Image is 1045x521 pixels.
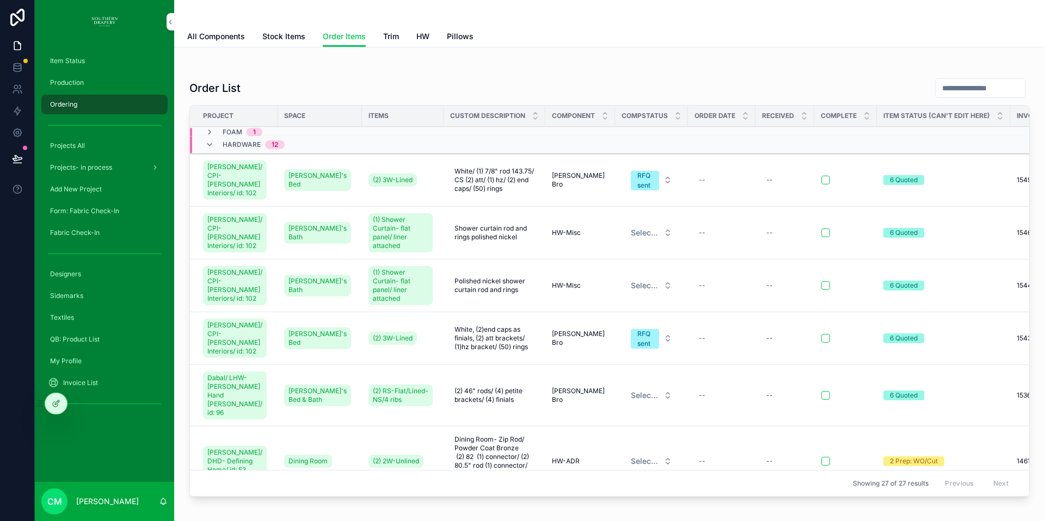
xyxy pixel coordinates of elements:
a: Projects- in process [41,158,168,177]
div: -- [766,457,773,466]
div: RFQ sent [637,171,653,190]
span: Trim [383,31,399,42]
span: 1546 [1017,228,1031,237]
span: [PERSON_NAME]'s Bath [288,277,347,294]
span: [PERSON_NAME]'s Bed & Bath [288,387,347,404]
div: 6 Quoted [890,333,918,343]
h1: Order List [189,80,241,96]
a: [PERSON_NAME]/ CPI- [PERSON_NAME] Interiors/ id: 102 [203,160,267,200]
p: [PERSON_NAME] [76,496,139,507]
span: QB: Product List [50,335,100,344]
span: Production [50,78,84,87]
a: Designers [41,264,168,284]
span: [PERSON_NAME]/ CPI- [PERSON_NAME] Interiors/ id: 102 [207,163,262,197]
a: My Profile [41,351,168,371]
div: 12 [272,140,278,149]
span: Complete [821,111,857,120]
div: 1 [253,128,256,137]
span: Project [203,111,233,120]
div: RFQ sent [637,329,653,349]
div: 6 Quoted [890,175,918,185]
button: Select Button [622,324,681,353]
span: cm [47,495,62,508]
button: Select Button [622,165,681,195]
div: -- [699,176,705,184]
a: Item Status [41,51,168,71]
a: Order Items [323,27,366,47]
div: -- [699,391,705,400]
span: Dining Room [288,457,328,466]
span: Select a CompStatus [631,390,659,401]
span: [PERSON_NAME]/ DHD- Defining Home/ id: 53 [207,448,262,474]
span: Item Status (can't edit here) [883,111,990,120]
span: Select a CompStatus [631,280,659,291]
span: 1536 [1017,391,1031,400]
a: [PERSON_NAME]'s Bed [284,327,351,349]
span: Textiles [50,313,74,322]
a: Dabal/ LHW- [PERSON_NAME] Hand [PERSON_NAME]/ id: 96 [203,371,267,419]
a: Add New Project [41,179,168,199]
span: HW [416,31,429,42]
span: Custom Description [450,111,525,120]
a: (1) Shower Curtain- flat panel/ liner attached [368,213,433,252]
span: Pillows [447,31,474,42]
img: App logo [91,13,118,30]
span: Stock Items [262,31,305,42]
a: Form: Fabric Check-In [41,201,168,221]
span: (2) 3W-Lined [373,334,413,343]
button: Select Button [622,451,681,471]
button: Select Button [622,223,681,243]
div: -- [766,176,773,184]
span: Select a CompStatus [631,227,659,238]
div: 6 Quoted [890,228,918,238]
a: Production [41,73,168,92]
a: (2) 2W-Unlined [368,455,423,468]
span: 1544 [1017,281,1032,290]
a: [PERSON_NAME]/ DHD- Defining Home/ id: 53 [203,446,267,476]
button: Select Button [622,386,681,405]
a: [PERSON_NAME]/ CPI- [PERSON_NAME] Interiors/ id: 102 [203,213,267,252]
span: [PERSON_NAME]/ CPI- [PERSON_NAME] Interiors/ id: 102 [207,268,262,303]
span: HW-ADR [552,457,580,466]
div: -- [699,281,705,290]
span: (1) Shower Curtain- flat panel/ liner attached [373,268,428,303]
span: HW-Misc [552,228,581,237]
span: [PERSON_NAME] Bro [552,387,608,404]
div: -- [766,334,773,343]
div: 6 Quoted [890,390,918,400]
span: Projects- in process [50,163,112,172]
a: [PERSON_NAME]/ CPI- [PERSON_NAME] Interiors/ id: 102 [203,319,267,358]
a: QB: Product List [41,330,168,349]
span: (2) 2W-Unlined [373,457,419,466]
span: Showing 27 of 27 results [853,479,929,488]
a: Projects All [41,136,168,156]
a: Textiles [41,308,168,327]
a: Ordering [41,95,168,114]
span: [PERSON_NAME] Bro [552,171,608,189]
span: Select a CompStatus [631,456,659,467]
span: Add New Project [50,185,102,194]
a: (1) Shower Curtain- flat panel/ liner attached [368,266,433,305]
span: Dabal/ LHW- [PERSON_NAME] Hand [PERSON_NAME]/ id: 96 [207,374,262,417]
a: (2) 3W-Lined [368,173,417,187]
span: [PERSON_NAME]/ CPI- [PERSON_NAME] Interiors/ id: 102 [207,321,262,356]
a: [PERSON_NAME]'s Bath [284,275,351,296]
span: Ordering [50,100,77,109]
span: 1461 [1017,457,1030,466]
span: Form: Fabric Check-In [50,207,119,215]
span: Polished nickel shower curtain rod and rings [454,277,534,294]
span: Item Status [50,57,85,65]
span: White/ (1) 7/8" rod 143.75/ CS (2) att/ (1) hz/ (2) end caps/ (50) rings [454,167,534,193]
span: (2) 46" rods/ (4) petite brackets/ (4) finials [454,387,534,404]
span: Component [552,111,595,120]
span: Hardware [223,140,261,149]
span: HW-Misc [552,281,581,290]
span: [PERSON_NAME]'s Bed [288,330,347,347]
span: My Profile [50,357,82,365]
span: Projects All [50,141,85,150]
span: Shower curtain rod and rings polished nickel [454,224,534,241]
span: Order Items [323,31,366,42]
a: [PERSON_NAME]'s Bath [284,222,351,244]
a: Stock Items [262,27,305,48]
div: -- [699,457,705,466]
